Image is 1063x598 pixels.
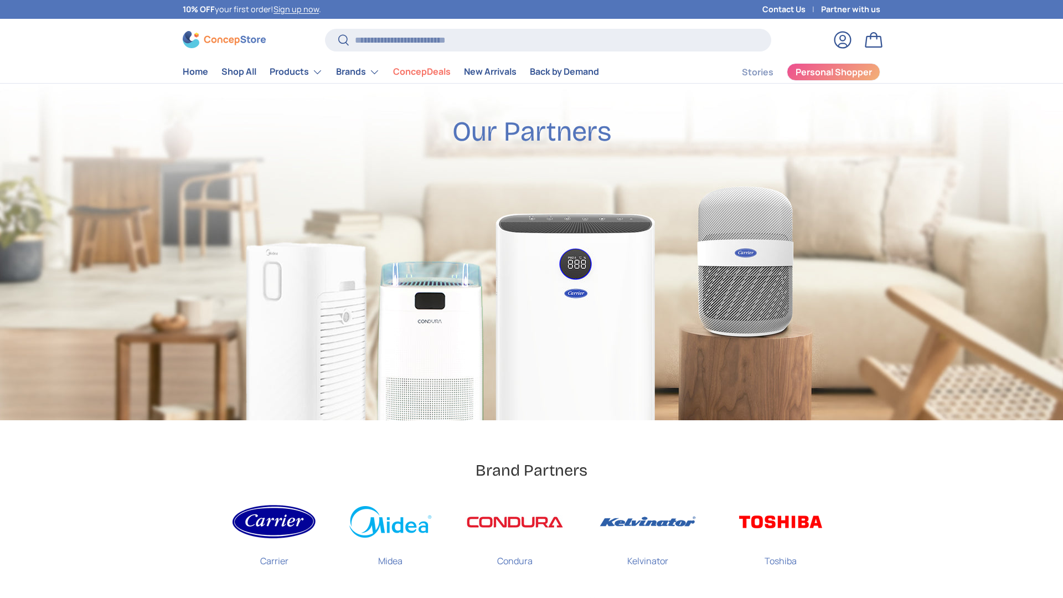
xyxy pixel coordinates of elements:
[464,61,517,83] a: New Arrivals
[787,63,880,81] a: Personal Shopper
[378,545,403,568] p: Midea
[731,498,830,576] a: Toshiba
[715,61,880,83] nav: Secondary
[263,61,329,83] summary: Products
[476,460,587,481] h2: Brand Partners
[762,3,821,16] a: Contact Us
[183,4,215,14] strong: 10% OFF
[329,61,386,83] summary: Brands
[393,61,451,83] a: ConcepDeals
[821,3,880,16] a: Partner with us
[233,498,316,576] a: Carrier
[183,3,321,16] p: your first order! .
[742,61,773,83] a: Stories
[765,545,797,568] p: Toshiba
[336,61,380,83] a: Brands
[183,61,599,83] nav: Primary
[497,545,533,568] p: Condura
[349,498,432,576] a: Midea
[452,115,611,149] h2: Our Partners
[183,31,266,48] img: ConcepStore
[270,61,323,83] a: Products
[274,4,319,14] a: Sign up now
[465,498,565,576] a: Condura
[221,61,256,83] a: Shop All
[598,498,698,576] a: Kelvinator
[627,545,668,568] p: Kelvinator
[530,61,599,83] a: Back by Demand
[260,545,288,568] p: Carrier
[796,68,872,76] span: Personal Shopper
[183,61,208,83] a: Home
